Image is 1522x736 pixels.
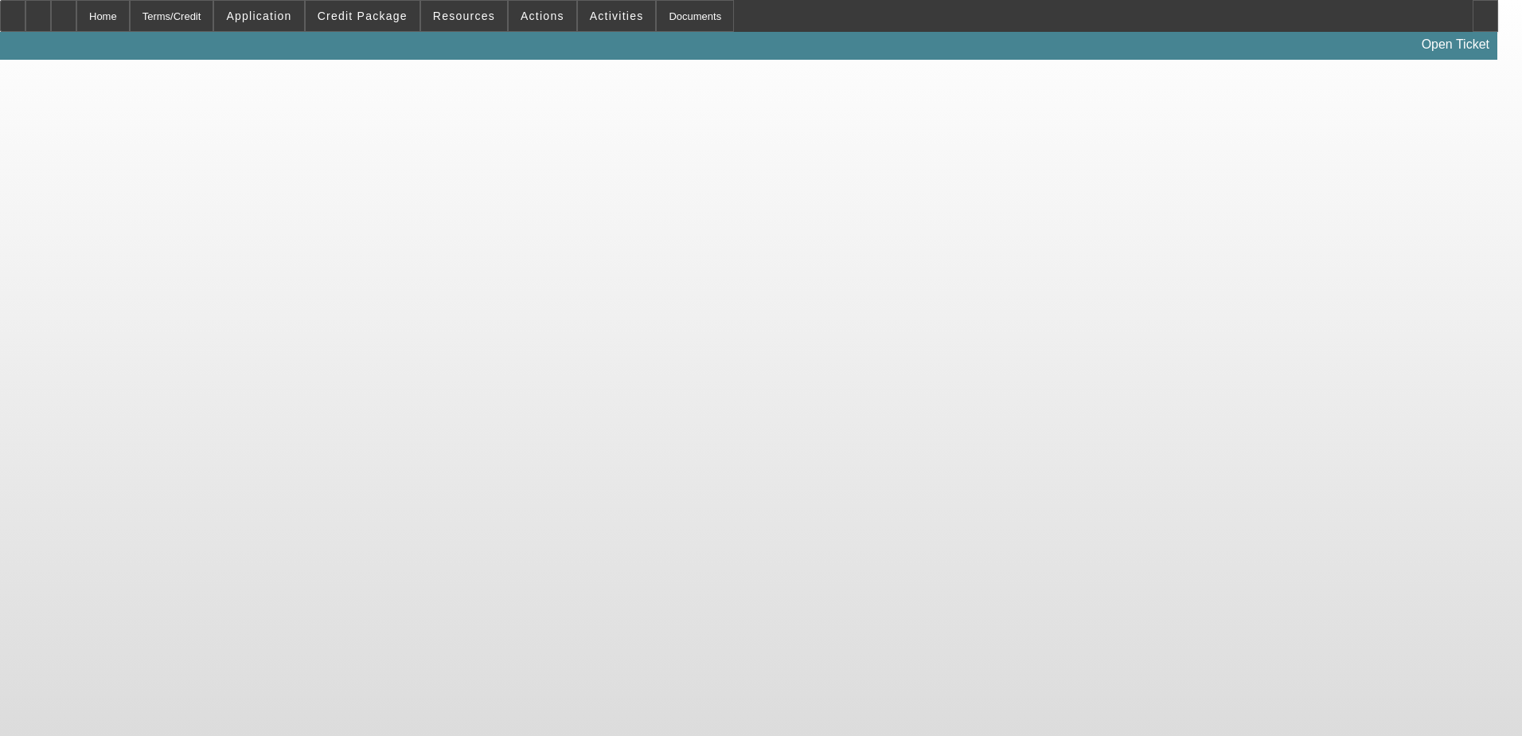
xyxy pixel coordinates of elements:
span: Application [226,10,291,22]
span: Actions [521,10,564,22]
span: Credit Package [318,10,408,22]
a: Open Ticket [1415,31,1496,58]
span: Activities [590,10,644,22]
button: Actions [509,1,576,31]
button: Credit Package [306,1,420,31]
button: Resources [421,1,507,31]
button: Application [214,1,303,31]
button: Activities [578,1,656,31]
span: Resources [433,10,495,22]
